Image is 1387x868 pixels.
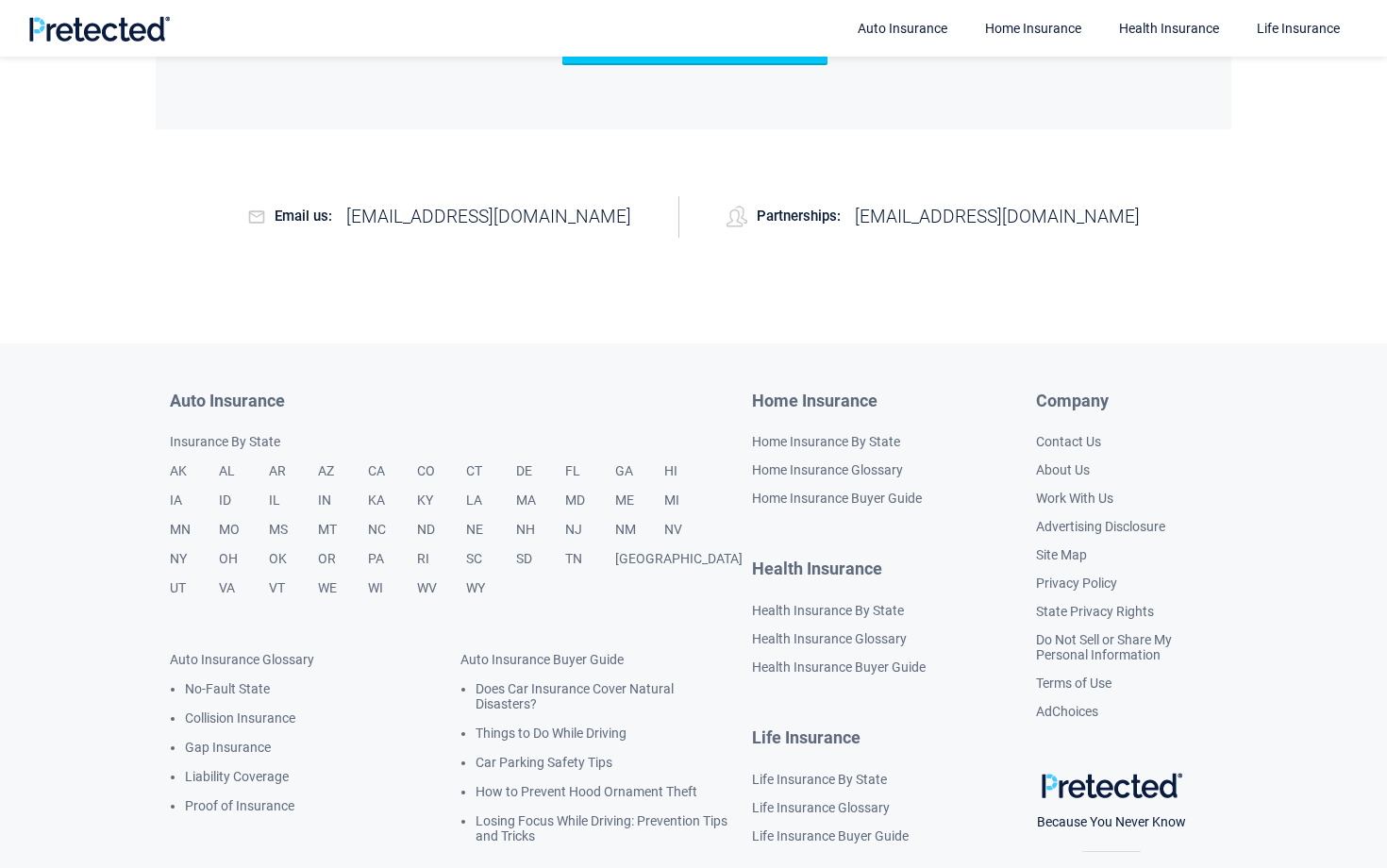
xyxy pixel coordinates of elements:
a: Collision Insurance [185,710,295,726]
a: RI [417,551,466,580]
a: PA [368,551,417,580]
a: Health Insurance Buyer Guide [752,659,926,675]
a: MO [219,522,268,551]
h4: Company [1036,392,1217,411]
a: Contact Us [1036,434,1101,449]
a: State Privacy Rights [1036,604,1154,619]
a: NH [516,522,565,551]
a: Site Map [1036,547,1087,562]
a: Liability Coverage [185,769,289,784]
a: AZ [318,463,367,492]
a: Life Insurance Glossary [752,800,890,815]
a: AL [219,463,268,492]
a: ME [615,492,664,522]
a: Life Insurance Buyer Guide [752,828,909,843]
a: Insurance By State [170,434,752,463]
a: CO [417,463,466,492]
a: CA [368,463,417,492]
div: [EMAIL_ADDRESS][DOMAIN_NAME] [346,207,631,227]
img: Pretected Logo [28,16,170,42]
a: AR [269,463,318,492]
a: NC [368,522,417,551]
div: [EMAIL_ADDRESS][DOMAIN_NAME] [855,207,1140,227]
a: NV [664,522,713,551]
a: VT [269,580,318,609]
a: Life Insurance [752,728,933,748]
a: Do Not Sell or Share My Personal Information [1036,632,1172,662]
a: MD [565,492,614,522]
a: SC [466,551,515,580]
a: Life Insurance By State [752,772,887,787]
a: MT [318,522,367,551]
a: TN [565,551,614,580]
div: Email us: [275,209,332,225]
a: OH [219,551,268,580]
a: Work With Us [1036,491,1113,506]
a: KY [417,492,466,522]
a: Health Insurance Glossary [752,631,907,646]
a: Proof of Insurance [185,798,294,813]
a: MN [170,522,219,551]
a: [GEOGRAPHIC_DATA] [615,551,743,580]
a: NM [615,522,664,551]
div: Partnerships: [757,209,841,225]
a: OR [318,551,367,580]
a: AdChoices [1036,704,1098,719]
a: OK [269,551,318,580]
a: Gap Insurance [185,740,271,755]
a: MS [269,522,318,551]
a: Auto Insurance Buyer Guide [460,652,624,667]
a: GA [615,463,664,492]
a: LA [466,492,515,522]
a: AK [170,463,219,492]
a: Home Insurance Glossary [752,462,903,477]
a: WE [318,580,367,609]
a: Health Insurance [752,559,933,579]
a: ND [417,522,466,551]
a: How to Prevent Hood Ornament Theft [476,784,697,799]
a: IN [318,492,367,522]
a: MA [516,492,565,522]
a: IL [269,492,318,522]
a: Home Insurance By State [752,434,900,449]
a: WV [417,580,466,609]
a: SD [516,551,565,580]
a: UT [170,580,219,609]
a: Terms of Use [1036,676,1111,691]
a: No-Fault State [185,681,270,696]
a: Things to Do While Driving [476,726,627,741]
a: NY [170,551,219,580]
a: Does Car Insurance Cover Natural Disasters? [476,681,674,711]
a: Home Insurance Buyer Guide [752,491,922,506]
a: HI [664,463,713,492]
a: NJ [565,522,614,551]
a: VA [219,580,268,609]
a: Privacy Policy [1036,576,1117,591]
a: About Us [1036,462,1090,477]
a: Home Insurance [752,392,933,411]
a: Auto Insurance Glossary [170,652,314,667]
a: FL [565,463,614,492]
a: WY [466,580,515,609]
img: alt [727,206,747,227]
a: Advertising Disclosure [1036,519,1165,534]
a: CT [466,463,515,492]
a: Car Parking Safety Tips [476,755,612,770]
img: alt [248,210,265,224]
a: NE [466,522,515,551]
a: IA [170,492,219,522]
span: Because You Never Know [1036,814,1187,829]
a: Losing Focus While Driving: Prevention Tips and Tricks [476,813,727,843]
a: KA [368,492,417,522]
a: Health Insurance By State [752,603,904,618]
img: Pretected Logo [1042,773,1182,798]
a: DE [516,463,565,492]
a: MI [664,492,713,522]
a: Auto Insurance [170,392,752,411]
a: WI [368,580,417,609]
a: ID [219,492,268,522]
